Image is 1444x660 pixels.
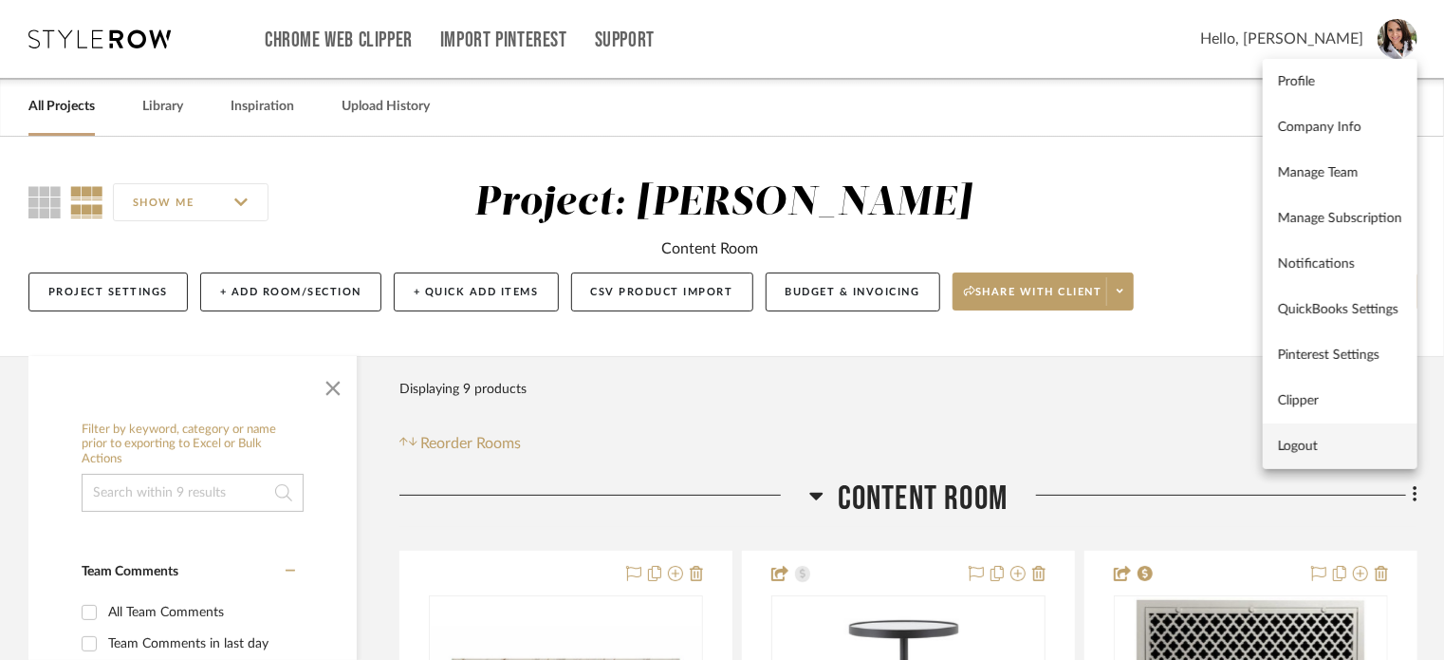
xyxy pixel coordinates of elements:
[1278,165,1402,181] span: Manage Team
[1278,439,1402,455] span: Logout
[1278,211,1402,227] span: Manage Subscription
[1278,302,1402,318] span: QuickBooks Settings
[1278,393,1402,409] span: Clipper
[1278,74,1402,90] span: Profile
[1278,256,1402,273] span: Notifications
[1278,348,1402,364] span: Pinterest Settings
[1278,120,1402,136] span: Company Info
